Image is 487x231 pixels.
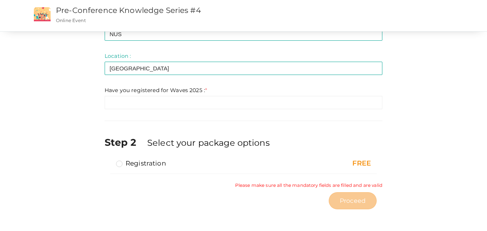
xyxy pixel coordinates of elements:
[147,137,270,149] label: Select your package options
[329,192,377,209] button: Proceed
[56,17,299,24] p: Online Event
[296,159,371,169] div: FREE
[235,182,382,188] small: Please make sure all the mandatory fields are filled and are valid
[56,6,201,15] a: Pre-Conference Knowledge Series #4
[105,135,146,149] label: Step 2
[105,52,131,60] label: Location :
[34,7,51,21] img: event2.png
[105,86,207,94] label: Have you registered for Waves 2025 :
[340,196,366,205] span: Proceed
[116,159,166,168] label: Registration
